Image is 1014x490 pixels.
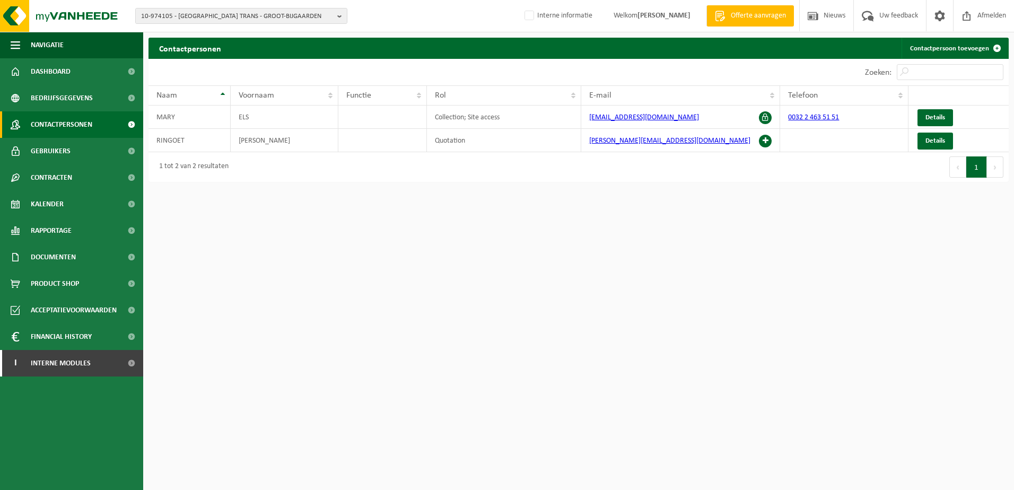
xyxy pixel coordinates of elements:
[31,323,92,350] span: Financial History
[925,137,945,144] span: Details
[966,156,987,178] button: 1
[239,91,274,100] span: Voornaam
[31,58,71,85] span: Dashboard
[917,133,953,150] a: Details
[148,106,231,129] td: MARY
[728,11,789,21] span: Offerte aanvragen
[31,138,71,164] span: Gebruikers
[31,297,117,323] span: Acceptatievoorwaarden
[31,270,79,297] span: Product Shop
[156,91,177,100] span: Naam
[987,156,1003,178] button: Next
[148,38,232,58] h2: Contactpersonen
[589,113,699,121] a: [EMAIL_ADDRESS][DOMAIN_NAME]
[788,91,818,100] span: Telefoon
[11,350,20,377] span: I
[231,129,338,152] td: [PERSON_NAME]
[637,12,690,20] strong: [PERSON_NAME]
[31,217,72,244] span: Rapportage
[949,156,966,178] button: Previous
[589,91,611,100] span: E-mail
[148,129,231,152] td: RINGOET
[31,111,92,138] span: Contactpersonen
[31,32,64,58] span: Navigatie
[788,113,839,121] a: 0032 2 463 51 51
[346,91,371,100] span: Functie
[427,129,581,152] td: Quotation
[31,191,64,217] span: Kalender
[865,68,891,77] label: Zoeken:
[31,164,72,191] span: Contracten
[154,157,229,177] div: 1 tot 2 van 2 resultaten
[427,106,581,129] td: Collection; Site access
[31,85,93,111] span: Bedrijfsgegevens
[706,5,794,27] a: Offerte aanvragen
[141,8,333,24] span: 10-974105 - [GEOGRAPHIC_DATA] TRANS - GROOT-BIJGAARDEN
[435,91,446,100] span: Rol
[135,8,347,24] button: 10-974105 - [GEOGRAPHIC_DATA] TRANS - GROOT-BIJGAARDEN
[902,38,1008,59] a: Contactpersoon toevoegen
[231,106,338,129] td: ELS
[589,137,750,145] a: [PERSON_NAME][EMAIL_ADDRESS][DOMAIN_NAME]
[31,244,76,270] span: Documenten
[917,109,953,126] a: Details
[925,114,945,121] span: Details
[522,8,592,24] label: Interne informatie
[31,350,91,377] span: Interne modules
